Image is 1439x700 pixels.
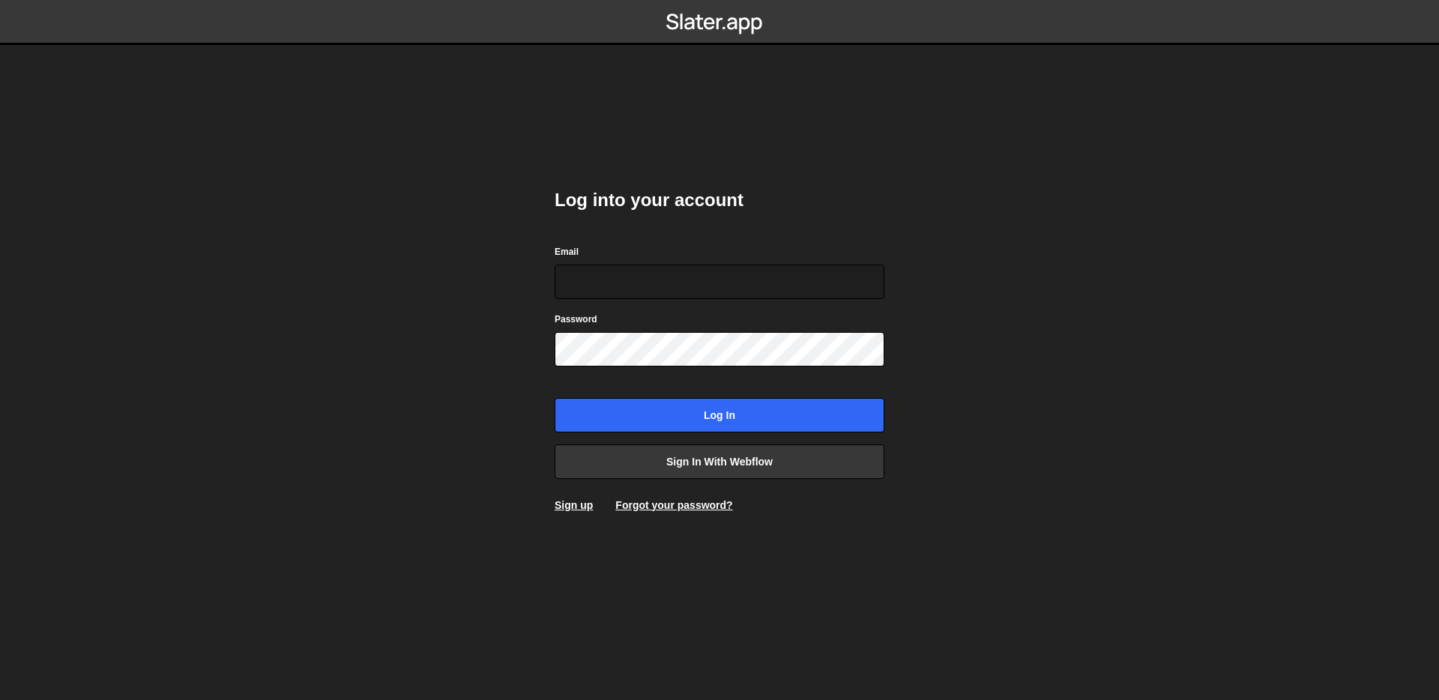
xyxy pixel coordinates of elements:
[555,312,597,327] label: Password
[555,188,884,212] h2: Log into your account
[555,398,884,432] input: Log in
[555,244,579,259] label: Email
[555,444,884,479] a: Sign in with Webflow
[615,499,732,511] a: Forgot your password?
[555,499,593,511] a: Sign up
